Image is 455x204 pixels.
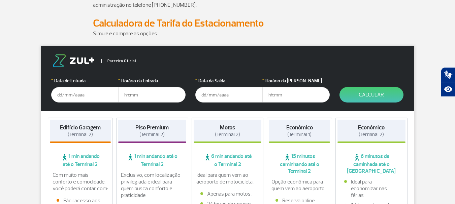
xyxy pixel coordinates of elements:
[60,124,101,131] strong: Edifício Garagem
[269,153,330,174] span: 15 minutos caminhando até o Terminal 2
[118,77,186,84] label: Horário da Entrada
[215,131,240,138] span: (Terminal 2)
[53,172,108,192] p: Com muito mais conforto e comodidade, você poderá contar com:
[101,59,136,63] span: Parceiro Oficial
[441,67,455,97] div: Plugin de acessibilidade da Hand Talk.
[51,87,119,103] input: dd/mm/aaaa
[220,124,235,131] strong: Motos
[262,77,330,84] label: Horário da [PERSON_NAME]
[194,153,262,168] span: 6 min andando até o Terminal 2
[68,131,93,138] span: (Terminal 2)
[196,172,259,185] p: Ideal para quem vem ao aeroporto de motocicleta.
[93,30,362,38] p: Simule e compare as opções.
[195,77,263,84] label: Data da Saída
[441,67,455,82] button: Abrir tradutor de língua de sinais.
[50,153,111,168] span: 1 min andando até o Terminal 2
[271,178,327,192] p: Opção econômica para quem vem ao aeroporto.
[287,131,312,138] span: (Terminal 1)
[286,124,313,131] strong: Econômico
[200,191,255,197] li: Apenas para motos.
[195,87,263,103] input: dd/mm/aaaa
[344,178,399,199] li: Ideal para economizar nas férias
[118,87,186,103] input: hh:mm
[139,131,165,138] span: (Terminal 2)
[51,77,119,84] label: Data de Entrada
[275,197,323,204] li: Reserva online
[118,153,186,168] span: 1 min andando até o Terminal 2
[339,87,403,103] button: Calcular
[337,153,405,174] span: 6 minutos de caminhada até o [GEOGRAPHIC_DATA]
[93,17,362,30] h2: Calculadora de Tarifa do Estacionamento
[51,54,96,67] img: logo-zul.png
[121,172,184,199] p: Exclusivo, com localização privilegiada e ideal para quem busca conforto e praticidade.
[359,131,384,138] span: (Terminal 2)
[358,124,385,131] strong: Econômico
[441,82,455,97] button: Abrir recursos assistivos.
[262,87,330,103] input: hh:mm
[135,124,169,131] strong: Piso Premium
